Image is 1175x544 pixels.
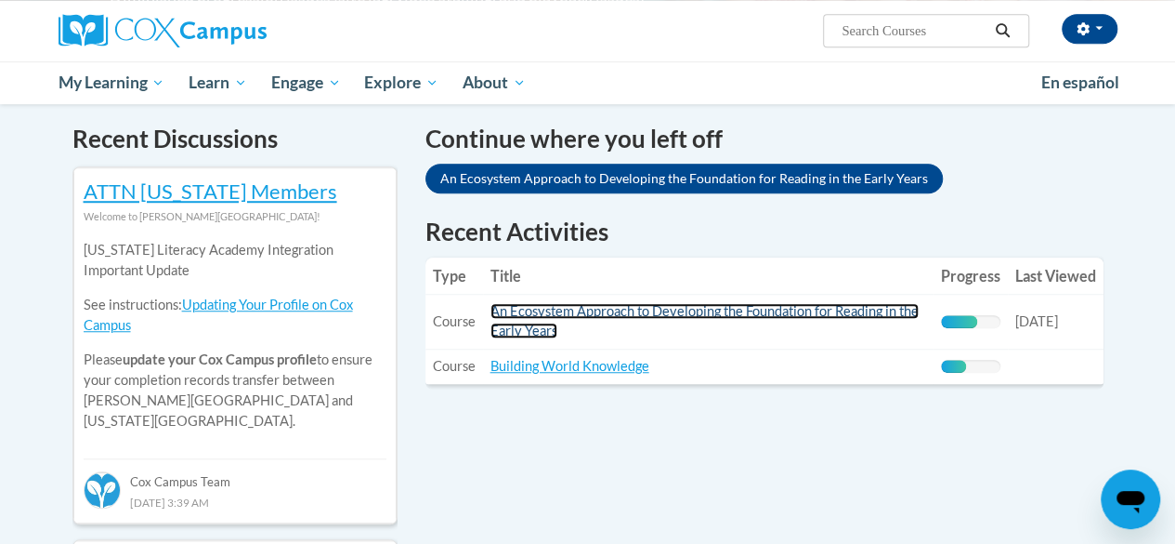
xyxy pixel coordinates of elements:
[59,14,393,47] a: Cox Campus
[84,227,386,445] div: Please to ensure your completion records transfer between [PERSON_NAME][GEOGRAPHIC_DATA] and [US_...
[483,258,933,295] th: Title
[941,360,967,373] div: Progress, %
[123,352,317,367] b: update your Cox Campus profile
[84,295,386,336] p: See instructions:
[1008,258,1103,295] th: Last Viewed
[425,164,943,193] a: An Ecosystem Approach to Developing the Foundation for Reading in the Early Years
[364,72,438,94] span: Explore
[1101,470,1160,529] iframe: Button to launch messaging window
[425,258,483,295] th: Type
[463,72,526,94] span: About
[176,61,259,104] a: Learn
[1062,14,1117,44] button: Account Settings
[84,458,386,492] div: Cox Campus Team
[425,215,1103,248] h1: Recent Activities
[84,206,386,227] div: Welcome to [PERSON_NAME][GEOGRAPHIC_DATA]!
[433,358,476,374] span: Course
[84,297,353,333] a: Updating Your Profile on Cox Campus
[84,179,337,204] a: ATTN [US_STATE] Members
[189,72,247,94] span: Learn
[1041,73,1119,92] span: En español
[58,72,164,94] span: My Learning
[425,121,1103,157] h4: Continue where you left off
[1029,63,1131,102] a: En español
[490,303,919,338] a: An Ecosystem Approach to Developing the Foundation for Reading in the Early Years
[1015,313,1058,329] span: [DATE]
[84,492,386,512] div: [DATE] 3:39 AM
[45,61,1131,104] div: Main menu
[433,313,476,329] span: Course
[840,20,988,42] input: Search Courses
[352,61,450,104] a: Explore
[988,20,1016,42] button: Search
[72,121,398,157] h4: Recent Discussions
[84,471,121,509] img: Cox Campus Team
[271,72,341,94] span: Engage
[490,358,649,374] a: Building World Knowledge
[933,258,1008,295] th: Progress
[46,61,177,104] a: My Learning
[59,14,267,47] img: Cox Campus
[450,61,538,104] a: About
[84,240,386,281] p: [US_STATE] Literacy Academy Integration Important Update
[259,61,353,104] a: Engage
[941,315,977,328] div: Progress, %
